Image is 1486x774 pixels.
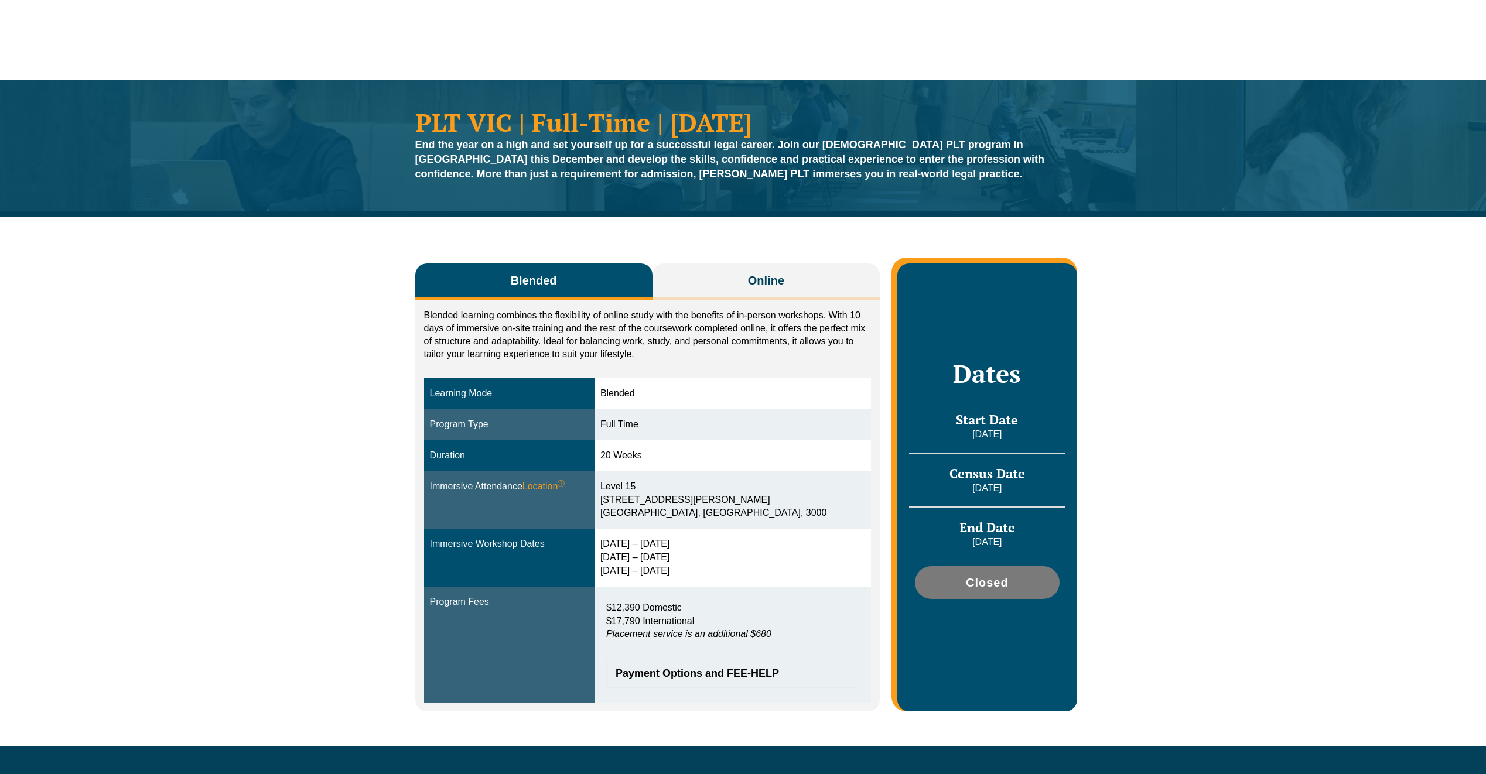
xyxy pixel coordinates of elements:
[415,263,880,711] div: Tabs. Open items with Enter or Space, close with Escape and navigate using the Arrow keys.
[430,595,589,609] div: Program Fees
[606,616,694,626] span: $17,790 International
[606,629,771,639] em: Placement service is an additional $680
[430,537,589,551] div: Immersive Workshop Dates
[430,387,589,400] div: Learning Mode
[415,109,1071,135] h1: PLT VIC | Full-Time | [DATE]
[600,480,865,520] div: Level 15 [STREET_ADDRESS][PERSON_NAME] [GEOGRAPHIC_DATA], [GEOGRAPHIC_DATA], 3000
[430,449,589,463] div: Duration
[600,387,865,400] div: Blended
[511,272,557,289] span: Blended
[600,537,865,578] div: [DATE] – [DATE] [DATE] – [DATE] [DATE] – [DATE]
[748,272,784,289] span: Online
[430,480,589,494] div: Immersive Attendance
[909,482,1065,495] p: [DATE]
[430,418,589,431] div: Program Type
[949,465,1025,482] span: Census Date
[956,411,1018,428] span: Start Date
[959,519,1015,536] span: End Date
[909,536,1065,549] p: [DATE]
[966,577,1009,588] span: Closed
[600,449,865,463] div: 20 Weeks
[915,566,1059,599] a: Closed
[522,480,565,494] span: Location
[600,418,865,431] div: Full Time
[558,480,565,488] sup: ⓘ
[606,602,682,612] span: $12,390 Domestic
[909,359,1065,388] h2: Dates
[424,309,872,361] p: Blended learning combines the flexibility of online study with the benefits of in-person workshop...
[909,428,1065,441] p: [DATE]
[616,668,838,679] span: Payment Options and FEE-HELP
[415,139,1045,180] strong: End the year on a high and set yourself up for a successful legal career. Join our [DEMOGRAPHIC_D...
